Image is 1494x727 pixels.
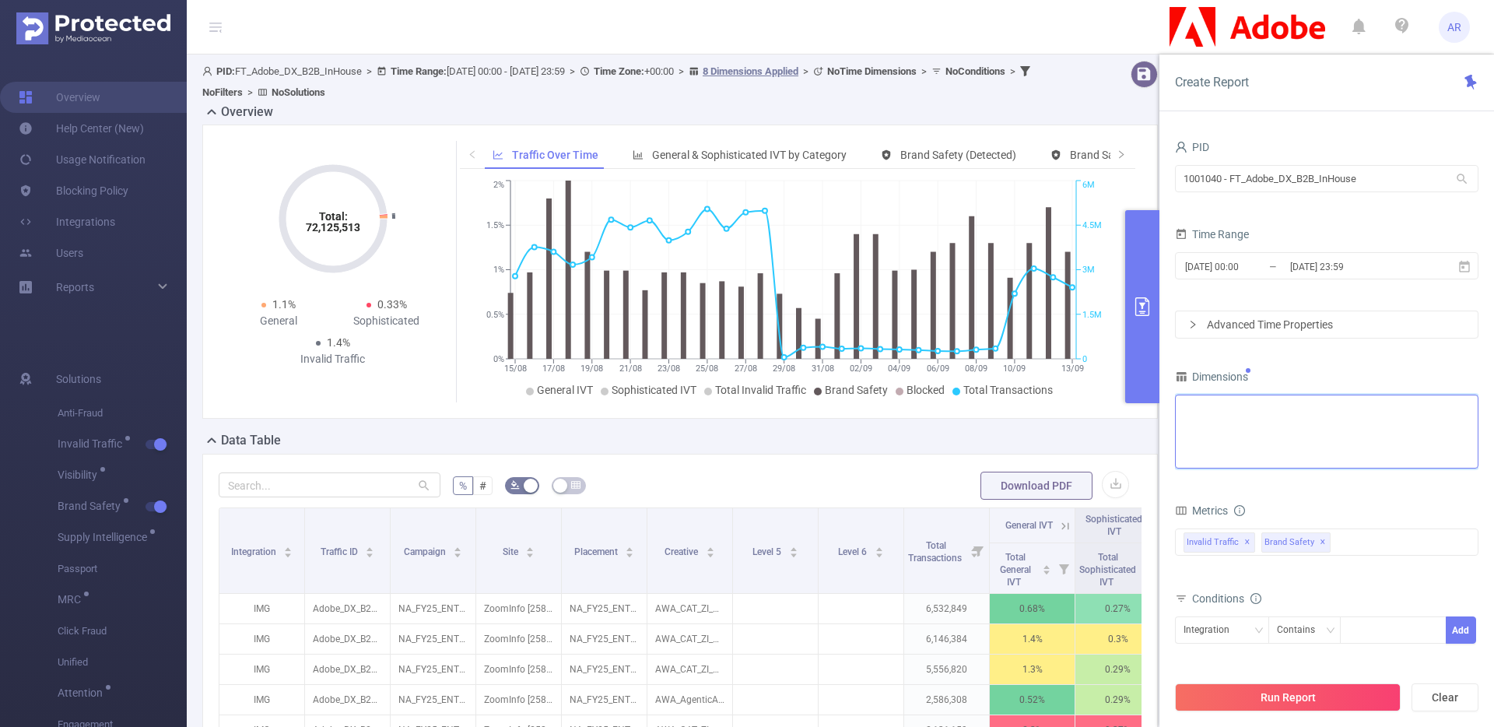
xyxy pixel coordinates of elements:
[1075,594,1160,623] p: 0.27%
[696,363,718,374] tspan: 25/08
[318,210,347,223] tspan: Total:
[967,508,989,593] i: Filter menu
[272,86,325,98] b: No Solutions
[703,65,798,77] u: 8 Dimensions Applied
[202,86,243,98] b: No Filters
[990,624,1075,654] p: 1.4%
[221,431,281,450] h2: Data Table
[503,363,526,374] tspan: 15/08
[580,363,603,374] tspan: 19/08
[58,500,126,511] span: Brand Safety
[202,65,1034,98] span: FT_Adobe_DX_B2B_InHouse [DATE] 00:00 - [DATE] 23:59 +00:00
[706,545,715,554] div: Sort
[404,546,448,557] span: Campaign
[305,624,390,654] p: Adobe_DX_B2B_InHouse [34382]
[526,545,535,550] i: icon: caret-up
[1043,568,1051,573] i: icon: caret-down
[980,472,1092,500] button: Download PDF
[1175,141,1209,153] span: PID
[362,65,377,77] span: >
[243,86,258,98] span: >
[454,551,462,556] i: icon: caret-down
[658,363,680,374] tspan: 23/08
[562,655,647,684] p: NA_FY25_ENT_AWA_ExpressBDMNurture_ZI_1x1 [9697212]
[1175,141,1187,153] i: icon: user
[503,546,521,557] span: Site
[58,553,187,585] span: Passport
[565,65,580,77] span: >
[1082,265,1095,276] tspan: 3M
[1184,532,1255,553] span: Invalid Traffic
[1175,504,1228,517] span: Metrics
[562,685,647,715] p: NA_FY25_ENT_AWA_Category_AgenticAI_ZI_1x1 [9648831]
[1082,181,1095,191] tspan: 6M
[1250,593,1261,604] i: icon: info-circle
[284,545,293,550] i: icon: caret-up
[56,281,94,293] span: Reports
[305,655,390,684] p: Adobe_DX_B2B_InHouse [34382]
[1244,533,1250,552] span: ✕
[789,545,798,554] div: Sort
[366,551,374,556] i: icon: caret-down
[219,594,304,623] p: IMG
[512,149,598,161] span: Traffic Over Time
[1289,256,1415,277] input: End date
[56,363,101,395] span: Solutions
[58,532,153,543] span: Supply Intelligence
[19,175,128,206] a: Blocking Policy
[647,655,732,684] p: AWA_CAT_ZI_A729637_24AdCouncilCtsUEV1_1x1 [5437199]
[1192,592,1261,605] span: Conditions
[1079,552,1136,588] span: Total Sophisticated IVT
[366,545,374,550] i: icon: caret-up
[19,206,115,237] a: Integrations
[1003,363,1026,374] tspan: 10/09
[665,546,700,557] span: Creative
[827,65,917,77] b: No Time Dimensions
[798,65,813,77] span: >
[305,685,390,715] p: Adobe_DX_B2B_InHouse [34382]
[219,655,304,684] p: IMG
[391,624,475,654] p: NA_FY25_ENT_AWA_ExpressBDMNurture [282812]
[633,149,644,160] i: icon: bar-chart
[453,545,462,554] div: Sort
[476,594,561,623] p: ZoomInfo [25874]
[231,546,279,557] span: Integration
[1234,505,1245,516] i: icon: info-circle
[58,594,86,605] span: MRC
[1042,563,1051,572] div: Sort
[574,546,620,557] span: Placement
[1082,354,1087,364] tspan: 0
[647,685,732,715] p: AWA_AgenticAI_ZI_A725885_25TLGrowthContV1_1x1 [5398674]
[391,685,475,715] p: NA_FY25_ENT_AWA_Category_AgenticAI [281143]
[1175,75,1249,90] span: Create Report
[19,237,83,269] a: Users
[454,545,462,550] i: icon: caret-up
[1000,552,1031,588] span: Total General IVT
[219,624,304,654] p: IMG
[219,685,304,715] p: IMG
[965,363,987,374] tspan: 08/09
[525,545,535,554] div: Sort
[990,594,1075,623] p: 0.68%
[510,480,520,490] i: icon: bg-colors
[58,469,103,480] span: Visibility
[486,310,504,320] tspan: 0.5%
[626,545,634,550] i: icon: caret-up
[917,65,931,77] span: >
[526,551,535,556] i: icon: caret-down
[391,655,475,684] p: NA_FY25_ENT_AWA_ExpressBDMNurture [282812]
[1188,320,1198,329] i: icon: right
[283,545,293,554] div: Sort
[825,384,888,396] span: Brand Safety
[19,144,146,175] a: Usage Notification
[221,103,273,121] h2: Overview
[58,616,187,647] span: Click Fraud
[908,540,964,564] span: Total Transactions
[321,546,360,557] span: Traffic ID
[562,594,647,623] p: NA_FY25_ENT_AWA_ExpressBDMNurture_ZI_1x1 [9697212]
[1005,520,1053,531] span: General IVT
[58,398,187,429] span: Anti-Fraud
[907,384,945,396] span: Blocked
[752,546,784,557] span: Level 5
[305,594,390,623] p: Adobe_DX_B2B_InHouse [34382]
